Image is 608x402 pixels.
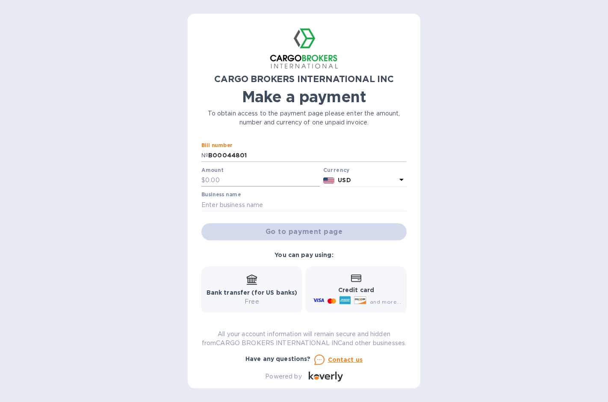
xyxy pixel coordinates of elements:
label: Business name [201,192,241,198]
b: Bank transfer (for US banks) [207,289,298,296]
label: Amount [201,168,223,173]
b: Currency [323,167,350,173]
span: and more... [370,299,401,305]
input: Enter bill number [208,149,407,162]
label: Bill number [201,143,232,148]
h1: Make a payment [201,88,407,106]
p: All your account information will remain secure and hidden from CARGO BROKERS INTERNATIONAL INC a... [201,330,407,348]
p: To obtain access to the payment page please enter the amount, number and currency of one unpaid i... [201,109,407,127]
b: USD [338,177,351,183]
u: Contact us [328,356,363,363]
p: № [201,151,208,160]
p: Powered by [265,372,301,381]
img: USD [323,177,335,183]
b: Have any questions? [245,355,311,362]
input: Enter business name [201,198,407,211]
b: You can pay using: [274,251,333,258]
p: Free [207,297,298,306]
p: $ [201,176,205,185]
b: CARGO BROKERS INTERNATIONAL INC [214,74,394,84]
input: 0.00 [205,174,320,187]
b: Credit card [338,287,374,293]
